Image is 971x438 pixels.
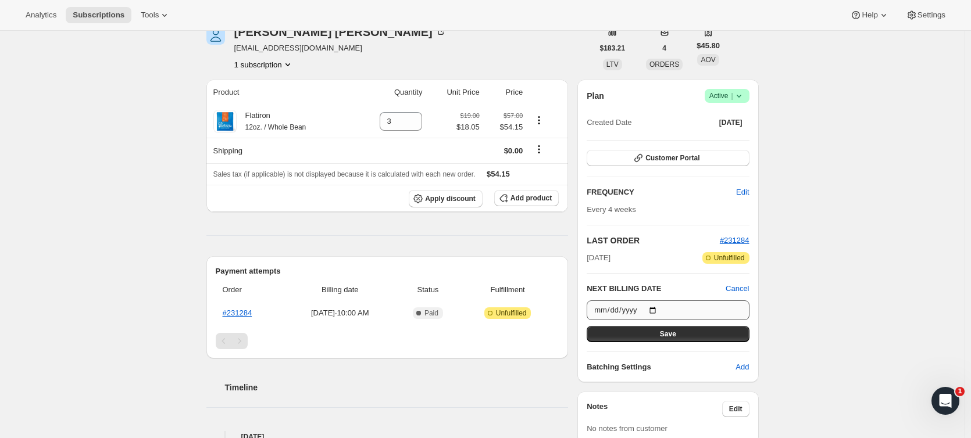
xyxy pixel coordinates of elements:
[729,404,742,414] span: Edit
[587,283,726,295] h2: NEXT BILLING DATE
[587,326,749,342] button: Save
[425,194,476,203] span: Apply discount
[587,150,749,166] button: Customer Portal
[288,284,392,296] span: Billing date
[355,80,426,105] th: Quantity
[234,59,294,70] button: Product actions
[606,60,619,69] span: LTV
[649,60,679,69] span: ORDERS
[731,91,733,100] span: |
[487,121,523,133] span: $54.15
[899,7,952,23] button: Settings
[456,121,480,133] span: $18.05
[862,10,877,20] span: Help
[587,235,720,246] h2: LAST ORDER
[19,7,63,23] button: Analytics
[662,44,666,53] span: 4
[496,308,527,318] span: Unfulfilled
[73,10,124,20] span: Subscriptions
[729,358,756,376] button: Add
[593,40,632,56] button: $183.21
[426,80,483,105] th: Unit Price
[223,308,252,317] a: #231284
[206,26,225,45] span: Sarah Haynie
[701,56,715,64] span: AOV
[66,7,131,23] button: Subscriptions
[463,284,552,296] span: Fulfillment
[600,44,625,53] span: $183.21
[726,283,749,295] button: Cancel
[216,265,559,277] h2: Payment attempts
[206,80,355,105] th: Product
[213,170,476,178] span: Sales tax (if applicable) is not displayed because it is calculated with each new order.
[245,123,306,131] small: 12oz. / Whole Bean
[530,143,548,156] button: Shipping actions
[141,10,159,20] span: Tools
[843,7,896,23] button: Help
[714,253,745,263] span: Unfulfilled
[587,90,604,102] h2: Plan
[736,186,749,198] span: Edit
[587,205,636,214] span: Every 4 weeks
[697,40,720,52] span: $45.80
[655,40,673,56] button: 4
[645,153,699,163] span: Customer Portal
[504,112,523,119] small: $57.00
[918,10,945,20] span: Settings
[587,117,631,128] span: Created Date
[483,80,526,105] th: Price
[216,333,559,349] nav: Pagination
[955,387,965,396] span: 1
[234,26,447,38] div: [PERSON_NAME] [PERSON_NAME]
[712,114,749,131] button: [DATE]
[719,118,742,127] span: [DATE]
[736,361,749,373] span: Add
[206,138,355,163] th: Shipping
[134,7,177,23] button: Tools
[399,284,456,296] span: Status
[722,401,749,417] button: Edit
[720,236,749,245] a: #231284
[225,382,569,393] h2: Timeline
[504,146,523,155] span: $0.00
[213,110,237,133] img: product img
[424,308,438,318] span: Paid
[494,190,559,206] button: Add product
[587,424,667,433] span: No notes from customer
[709,90,745,102] span: Active
[720,235,749,246] button: #231284
[587,252,611,264] span: [DATE]
[216,277,284,303] th: Order
[487,170,510,178] span: $54.15
[511,193,552,203] span: Add product
[931,387,959,415] iframe: Intercom live chat
[237,110,306,133] div: Flatiron
[587,361,736,373] h6: Batching Settings
[409,190,483,207] button: Apply discount
[234,42,447,54] span: [EMAIL_ADDRESS][DOMAIN_NAME]
[587,186,736,198] h2: FREQUENCY
[460,112,480,119] small: $19.00
[660,329,676,339] span: Save
[530,114,548,127] button: Product actions
[288,307,392,319] span: [DATE] · 10:00 AM
[729,183,756,202] button: Edit
[26,10,56,20] span: Analytics
[587,401,722,417] h3: Notes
